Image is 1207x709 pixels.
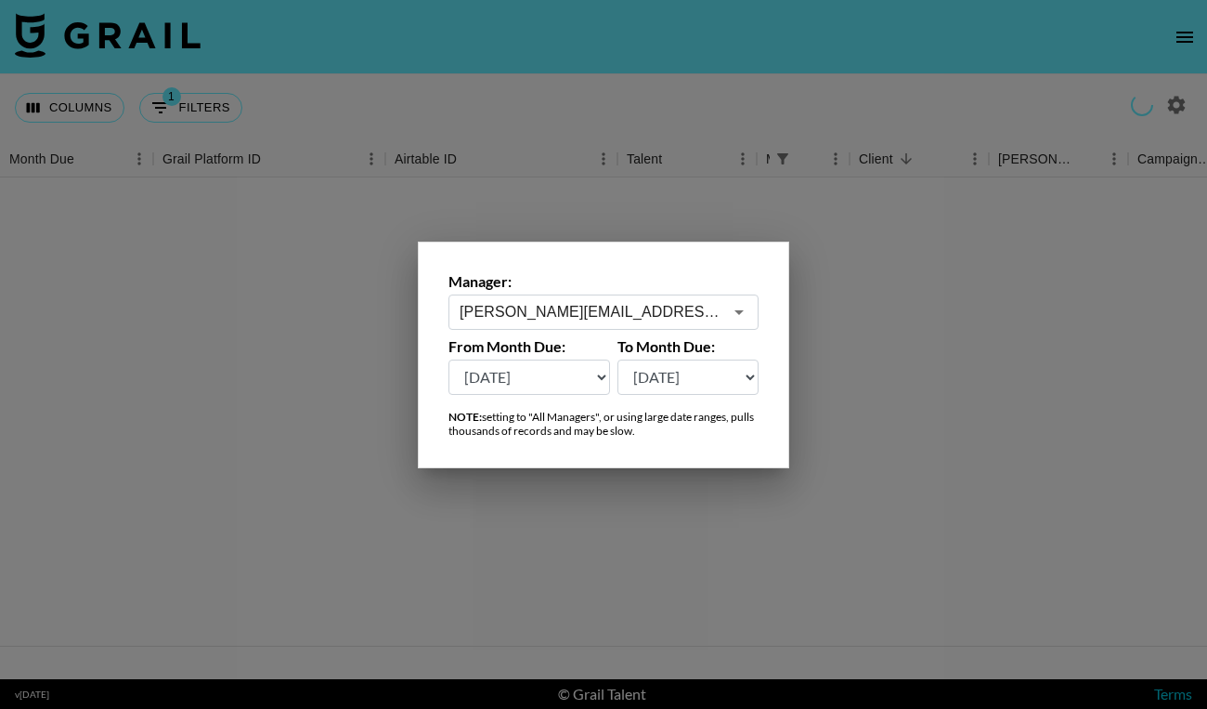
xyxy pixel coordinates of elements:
[448,410,759,438] div: setting to "All Managers", or using large date ranges, pulls thousands of records and may be slow.
[448,410,482,424] strong: NOTE:
[448,272,759,291] label: Manager:
[617,337,759,356] label: To Month Due:
[448,337,610,356] label: From Month Due:
[726,299,752,325] button: Open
